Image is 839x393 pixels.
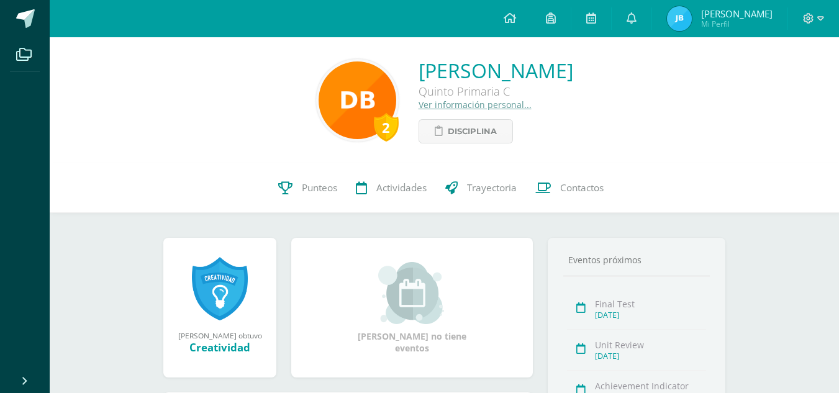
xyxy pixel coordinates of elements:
div: Achievement Indicator [595,380,706,392]
a: Punteos [269,163,347,213]
a: Disciplina [419,119,513,143]
div: Eventos próximos [563,254,710,266]
a: Ver información personal... [419,99,532,111]
div: [DATE] [595,310,706,320]
span: [PERSON_NAME] [701,7,773,20]
div: [PERSON_NAME] obtuvo [176,330,264,340]
div: [PERSON_NAME] no tiene eventos [350,262,474,354]
div: 2 [374,113,399,142]
a: Contactos [526,163,613,213]
span: Actividades [376,181,427,194]
span: Contactos [560,181,604,194]
div: Final Test [595,298,706,310]
img: 762b1f7bcd6c499f446efcd955f3c22a.png [667,6,692,31]
div: Unit Review [595,339,706,351]
img: 764ff0ba0a9a6413c982ff83b4feb388.png [319,61,396,139]
a: Trayectoria [436,163,526,213]
img: event_small.png [378,262,446,324]
div: Quinto Primaria C [419,84,573,99]
div: [DATE] [595,351,706,361]
span: Trayectoria [467,181,517,194]
a: [PERSON_NAME] [419,57,573,84]
span: Mi Perfil [701,19,773,29]
a: Actividades [347,163,436,213]
span: Disciplina [448,120,497,143]
div: Creatividad [176,340,264,355]
span: Punteos [302,181,337,194]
